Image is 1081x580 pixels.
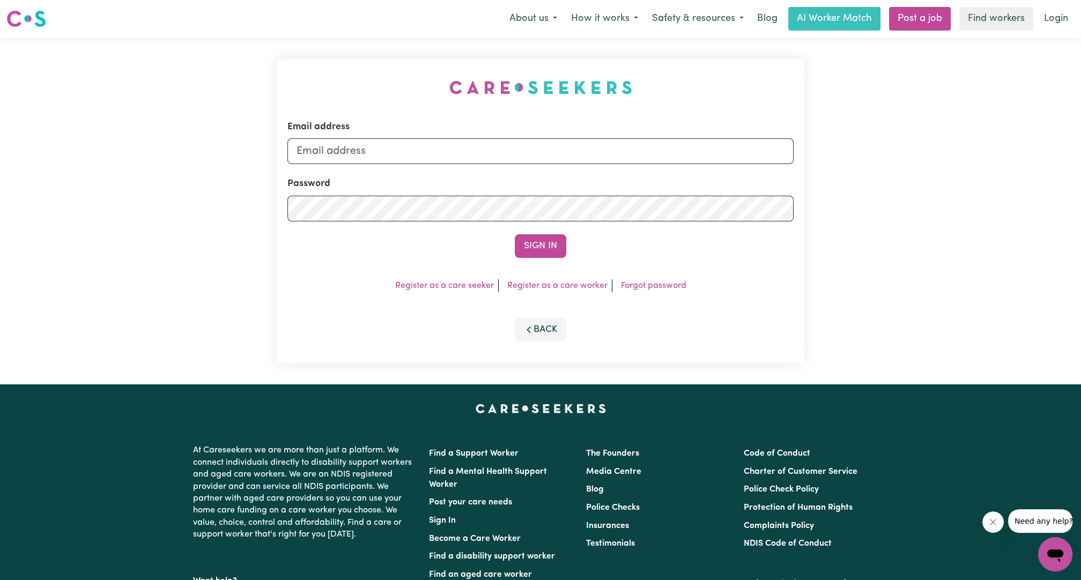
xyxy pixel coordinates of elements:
a: Post your care needs [429,498,512,507]
a: AI Worker Match [788,7,880,31]
a: Media Centre [586,467,641,476]
iframe: Button to launch messaging window [1038,537,1072,571]
a: Insurances [586,522,629,530]
a: Become a Care Worker [429,534,521,543]
span: Need any help? [6,8,65,16]
input: Email address [287,138,794,164]
a: Complaints Policy [744,522,814,530]
iframe: Message from company [1008,509,1072,533]
button: How it works [564,8,645,30]
a: Find a Mental Health Support Worker [429,467,547,489]
label: Password [287,177,330,191]
a: Charter of Customer Service [744,467,857,476]
label: Email address [287,120,350,134]
iframe: Close message [982,511,1004,533]
button: About us [502,8,564,30]
a: Post a job [889,7,951,31]
a: Blog [586,485,604,494]
button: Sign In [515,234,566,258]
a: Police Checks [586,503,640,512]
a: Police Check Policy [744,485,819,494]
a: Find a disability support worker [429,552,555,561]
img: Careseekers logo [6,9,46,28]
a: Code of Conduct [744,449,810,458]
a: Careseekers logo [6,6,46,31]
a: Login [1038,7,1075,31]
button: Back [515,318,566,341]
p: At Careseekers we are more than just a platform. We connect individuals directly to disability su... [193,440,416,545]
a: NDIS Code of Conduct [744,539,832,548]
a: Register as a care seeker [395,281,494,290]
button: Safety & resources [645,8,751,30]
a: Forgot password [621,281,686,290]
a: Protection of Human Rights [744,503,853,512]
a: Find an aged care worker [429,570,532,579]
a: Careseekers home page [476,404,606,412]
a: Blog [751,7,784,31]
a: Find a Support Worker [429,449,519,458]
a: Find workers [959,7,1033,31]
a: The Founders [586,449,639,458]
a: Register as a care worker [507,281,608,290]
a: Sign In [429,516,456,525]
a: Testimonials [586,539,635,548]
